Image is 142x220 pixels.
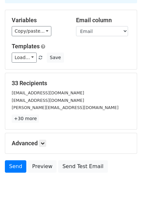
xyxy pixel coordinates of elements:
[76,17,131,24] h5: Email column
[12,80,130,87] h5: 33 Recipients
[110,189,142,220] iframe: Chat Widget
[12,26,51,36] a: Copy/paste...
[12,53,37,63] a: Load...
[12,17,66,24] h5: Variables
[12,43,40,50] a: Templates
[12,105,119,110] small: [PERSON_NAME][EMAIL_ADDRESS][DOMAIN_NAME]
[28,160,57,173] a: Preview
[12,115,39,123] a: +30 more
[12,90,84,95] small: [EMAIL_ADDRESS][DOMAIN_NAME]
[12,140,130,147] h5: Advanced
[5,160,26,173] a: Send
[58,160,108,173] a: Send Test Email
[47,53,64,63] button: Save
[12,98,84,103] small: [EMAIL_ADDRESS][DOMAIN_NAME]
